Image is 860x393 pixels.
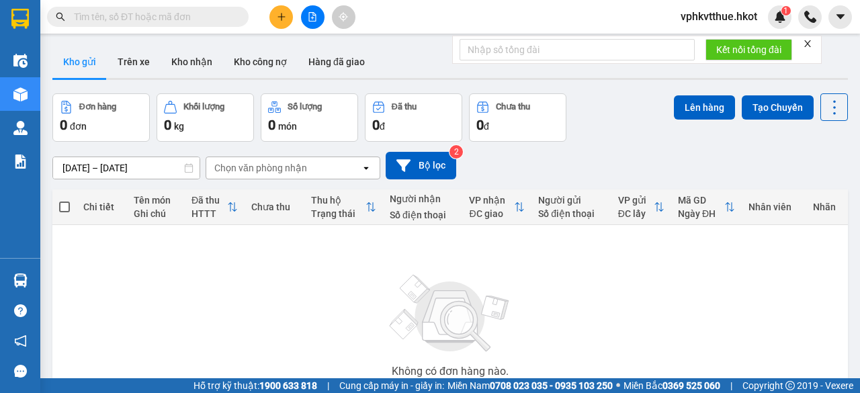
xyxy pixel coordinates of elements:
button: Trên xe [107,46,161,78]
div: VP gửi [618,195,654,206]
input: Tìm tên, số ĐT hoặc mã đơn [74,9,232,24]
input: Nhập số tổng đài [460,39,695,60]
div: Chưa thu [251,202,298,212]
button: caret-down [828,5,852,29]
th: Toggle SortBy [462,189,531,225]
th: Toggle SortBy [611,189,671,225]
img: warehouse-icon [13,87,28,101]
span: search [56,12,65,21]
div: ĐC lấy [618,208,654,219]
span: | [327,378,329,393]
span: close [803,39,812,48]
span: vphkvtthue.hkot [670,8,768,25]
span: copyright [785,381,795,390]
div: Chọn văn phòng nhận [214,161,307,175]
button: file-add [301,5,325,29]
button: Kết nối tổng đài [705,39,792,60]
span: Hỗ trợ kỹ thuật: [193,378,317,393]
img: warehouse-icon [13,54,28,68]
button: Tạo Chuyến [742,95,814,120]
div: Nhân viên [748,202,800,212]
span: Miền Bắc [623,378,720,393]
span: | [730,378,732,393]
span: plus [277,12,286,21]
img: warehouse-icon [13,273,28,288]
span: aim [339,12,348,21]
div: VP nhận [469,195,514,206]
img: icon-new-feature [774,11,786,23]
div: Thu hộ [311,195,365,206]
span: đ [484,121,489,132]
img: warehouse-icon [13,121,28,135]
button: Đơn hàng0đơn [52,93,150,142]
div: Nhãn [813,202,841,212]
th: Toggle SortBy [304,189,383,225]
button: Bộ lọc [386,152,456,179]
span: ⚪️ [616,383,620,388]
span: message [14,365,27,378]
button: Đã thu0đ [365,93,462,142]
div: Người nhận [390,193,456,204]
button: Hàng đã giao [298,46,376,78]
strong: 0708 023 035 - 0935 103 250 [490,380,613,391]
span: 0 [164,117,171,133]
span: Kết nối tổng đài [716,42,781,57]
span: question-circle [14,304,27,317]
img: phone-icon [804,11,816,23]
img: solution-icon [13,155,28,169]
div: Đã thu [392,102,417,112]
button: Khối lượng0kg [157,93,254,142]
span: kg [174,121,184,132]
span: caret-down [834,11,847,23]
button: aim [332,5,355,29]
strong: 1900 633 818 [259,380,317,391]
div: Mã GD [678,195,724,206]
span: đơn [70,121,87,132]
div: Người gửi [538,195,605,206]
button: plus [269,5,293,29]
div: Ngày ĐH [678,208,724,219]
img: logo-vxr [11,9,29,29]
span: 0 [60,117,67,133]
div: HTTT [191,208,227,219]
div: Đơn hàng [79,102,116,112]
span: 1 [783,6,788,15]
div: Trạng thái [311,208,365,219]
sup: 2 [449,145,463,159]
strong: 0369 525 060 [662,380,720,391]
button: Kho nhận [161,46,223,78]
div: Số điện thoại [538,208,605,219]
th: Toggle SortBy [185,189,245,225]
div: Chi tiết [83,202,120,212]
div: Ghi chú [134,208,178,219]
span: đ [380,121,385,132]
span: 0 [268,117,275,133]
div: Tên món [134,195,178,206]
input: Select a date range. [53,157,200,179]
span: Miền Nam [447,378,613,393]
div: Đã thu [191,195,227,206]
div: Số lượng [288,102,322,112]
span: file-add [308,12,317,21]
span: notification [14,335,27,347]
button: Kho công nợ [223,46,298,78]
span: 0 [372,117,380,133]
button: Kho gửi [52,46,107,78]
div: Khối lượng [183,102,224,112]
div: ĐC giao [469,208,514,219]
sup: 1 [781,6,791,15]
button: Chưa thu0đ [469,93,566,142]
img: svg+xml;base64,PHN2ZyBjbGFzcz0ibGlzdC1wbHVnX19zdmciIHhtbG5zPSJodHRwOi8vd3d3LnczLm9yZy8yMDAwL3N2Zy... [383,267,517,361]
button: Lên hàng [674,95,735,120]
div: Chưa thu [496,102,530,112]
span: món [278,121,297,132]
div: Không có đơn hàng nào. [392,366,509,377]
span: Cung cấp máy in - giấy in: [339,378,444,393]
th: Toggle SortBy [671,189,742,225]
span: 0 [476,117,484,133]
div: Số điện thoại [390,210,456,220]
svg: open [361,163,372,173]
button: Số lượng0món [261,93,358,142]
